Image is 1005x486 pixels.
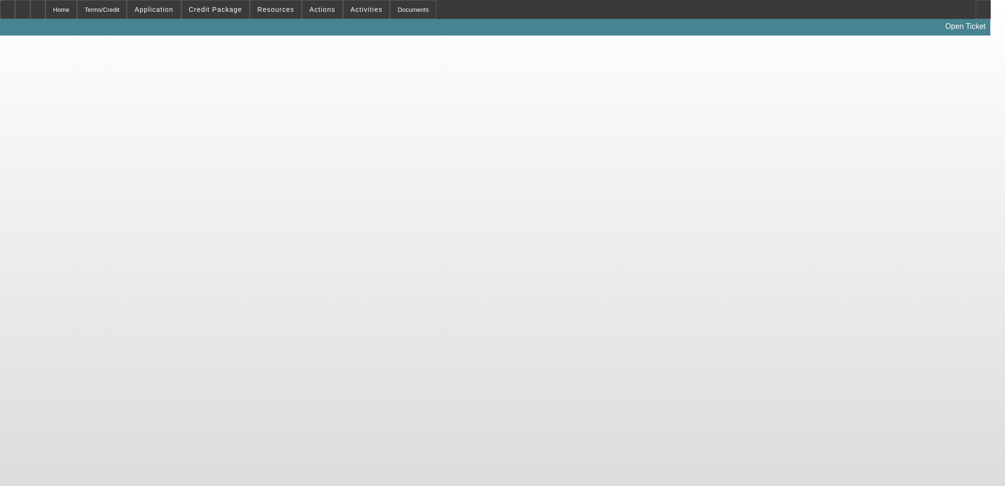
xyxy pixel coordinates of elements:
a: Open Ticket [942,18,989,35]
button: Credit Package [182,0,249,18]
span: Application [134,6,173,13]
span: Actions [309,6,335,13]
button: Application [127,0,180,18]
span: Credit Package [189,6,242,13]
button: Activities [344,0,390,18]
button: Actions [302,0,343,18]
span: Activities [351,6,383,13]
button: Resources [250,0,301,18]
span: Resources [257,6,294,13]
